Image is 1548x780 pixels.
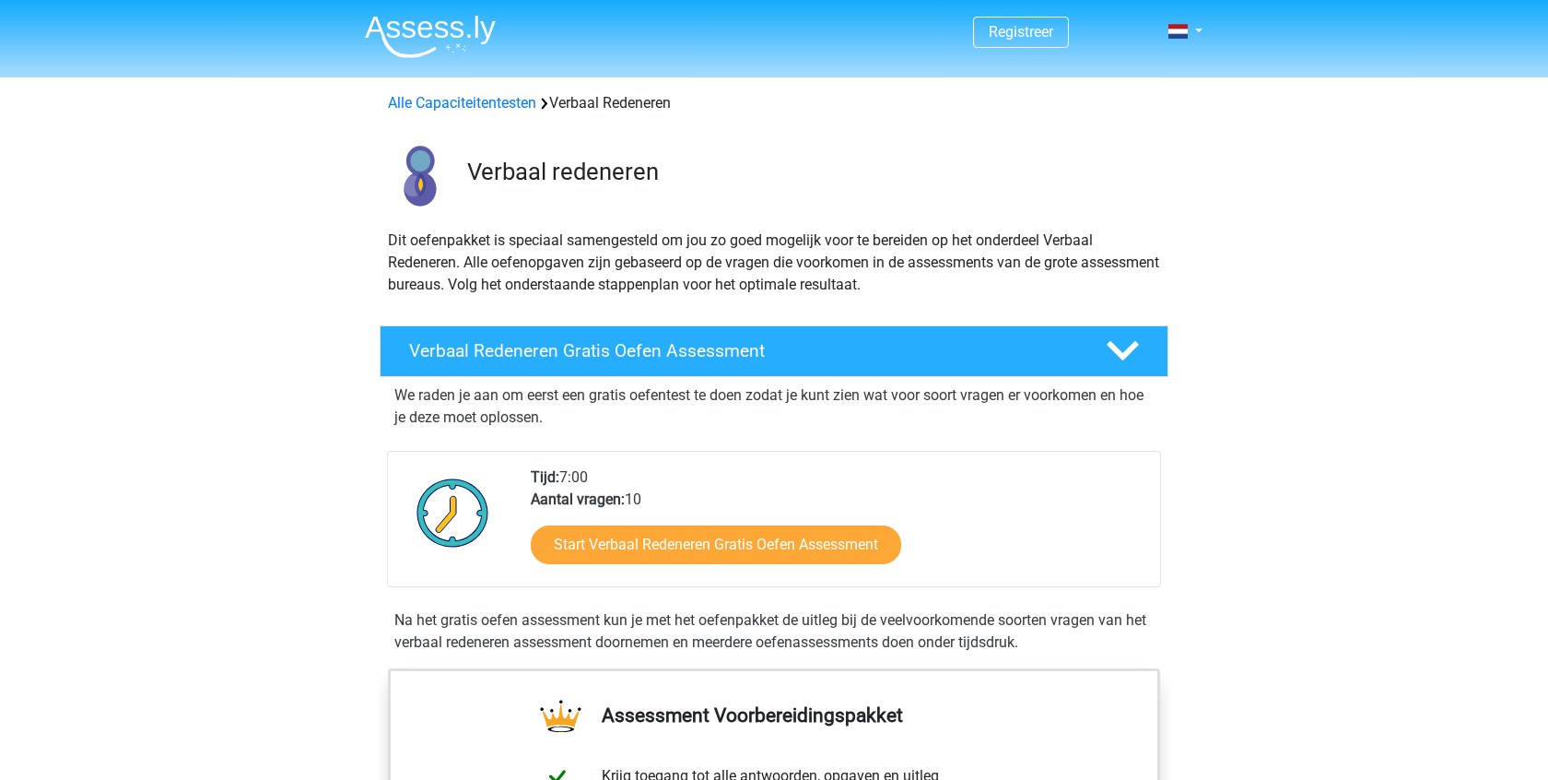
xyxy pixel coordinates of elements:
[531,490,625,508] b: Aantal vragen:
[467,158,1154,186] h3: Verbaal redeneren
[409,340,1076,361] h4: Verbaal Redeneren Gratis Oefen Assessment
[517,467,1159,586] div: 7:00 10
[381,136,459,215] img: verbaal redeneren
[372,325,1176,377] a: Verbaal Redeneren Gratis Oefen Assessment
[406,467,499,559] img: Klok
[387,609,1161,654] div: Na het gratis oefen assessment kun je met het oefenpakket de uitleg bij de veelvoorkomende soorte...
[388,94,536,112] a: Alle Capaciteitentesten
[531,468,559,486] b: Tijd:
[381,92,1167,114] div: Verbaal Redeneren
[531,526,901,564] a: Start Verbaal Redeneren Gratis Oefen Assessment
[989,23,1053,41] a: Registreer
[388,230,1160,296] p: Dit oefenpakket is speciaal samengesteld om jou zo goed mogelijk voor te bereiden op het onderdee...
[365,15,496,58] img: Assessly
[394,384,1154,429] p: We raden je aan om eerst een gratis oefentest te doen zodat je kunt zien wat voor soort vragen er...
